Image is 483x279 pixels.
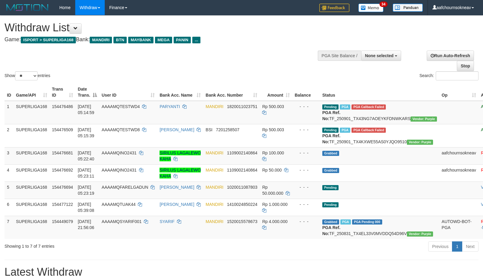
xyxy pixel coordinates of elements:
div: - - - [295,167,317,173]
div: Showing 1 to 7 of 7 entries [5,241,197,249]
a: Stop [457,61,474,71]
span: [DATE] 05:23:19 [78,185,94,196]
td: SUPERLIGA168 [14,181,50,199]
span: AAAAMQINO2431 [102,150,137,155]
span: 154476692 [52,168,73,172]
span: MANDIRI [206,202,223,207]
span: PANIN [174,37,191,43]
div: - - - [295,150,317,156]
h1: Latest Withdraw [5,266,478,278]
b: PGA Ref. No: [322,110,340,121]
td: aafchournsokneav [439,164,478,181]
span: Copy 1109002140864 to clipboard [227,168,257,172]
th: Status [320,84,439,101]
th: Date Trans.: activate to sort column descending [76,84,99,101]
span: MANDIRI [90,37,112,43]
span: AAAAMQTUAK44 [102,202,136,207]
th: ID [5,84,14,101]
span: Grabbed [322,151,339,156]
span: 154476694 [52,185,73,190]
td: aafchournsokneav [439,147,478,164]
span: [DATE] 05:23:11 [78,168,94,178]
span: PGA Pending [352,219,382,225]
span: 154476486 [52,104,73,109]
span: AAAAMQFARELGADUN [102,185,148,190]
span: Pending [322,128,339,133]
span: ISPORT > SUPERLIGA168 [21,37,76,43]
span: Grabbed [322,168,339,173]
span: 154476509 [52,127,73,132]
a: PARYANTI [159,104,180,109]
span: PGA Error [351,128,386,133]
img: Button%20Memo.svg [358,4,384,12]
span: BTN [113,37,127,43]
span: Grabbed [322,219,339,225]
div: - - - [295,201,317,207]
th: Bank Acc. Name: activate to sort column ascending [157,84,203,101]
span: AAAAMQTESTWD4 [102,104,140,109]
span: Rp 500.003 [262,127,284,132]
span: 154476681 [52,150,73,155]
td: SUPERLIGA168 [14,199,50,216]
td: 4 [5,164,14,181]
th: Amount: activate to sort column ascending [260,84,292,101]
span: AAAAMQSYARIF001 [102,219,142,224]
a: SIRILUS LAGALEWO KAHA [159,168,201,178]
a: 1 [452,241,462,252]
h4: Game: Bank: [5,37,316,43]
span: MANDIRI [206,219,223,224]
span: Rp 50.000 [262,168,282,172]
span: AAAAMQTESTWD8 [102,127,140,132]
span: Copy 1820011023751 to clipboard [227,104,257,109]
span: Copy 1410024850224 to clipboard [227,202,257,207]
td: 3 [5,147,14,164]
td: SUPERLIGA168 [14,124,50,147]
th: User ID: activate to sort column ascending [99,84,157,101]
span: [DATE] 05:14:59 [78,104,94,115]
td: 1 [5,101,14,124]
a: [PERSON_NAME] [159,202,194,207]
td: TF_250901_TX4KXWE55AS0YJQO9510 [320,124,439,147]
span: Rp 4.000.000 [262,219,287,224]
span: Copy 1109002140864 to clipboard [227,150,257,155]
span: Pending [322,104,339,110]
span: 154449079 [52,219,73,224]
img: panduan.png [393,4,423,12]
span: Marked by aafmaleo [340,128,350,133]
div: - - - [295,219,317,225]
span: MAYBANK [128,37,153,43]
span: Pending [322,185,339,190]
div: PGA Site Balance / [318,51,361,61]
th: Bank Acc. Number: activate to sort column ascending [203,84,260,101]
div: - - - [295,184,317,190]
span: [DATE] 05:39:08 [78,202,94,213]
span: None selected [365,53,394,58]
span: AAAAMQINO2431 [102,168,137,172]
td: 2 [5,124,14,147]
span: BSI [206,127,212,132]
span: Rp 100.000 [262,150,284,155]
td: TF_250901_TX43NG7AOEYKFDNWKARS [320,101,439,124]
a: Run Auto-Refresh [427,51,474,61]
b: PGA Ref. No: [322,133,340,144]
td: 6 [5,199,14,216]
input: Search: [436,71,478,80]
td: SUPERLIGA168 [14,164,50,181]
td: TF_250831_TX4EL33V0MVDDQ54D96V [320,216,439,239]
th: Game/API: activate to sort column ascending [14,84,50,101]
th: Op: activate to sort column ascending [439,84,478,101]
span: Pending [322,202,339,207]
select: Showentries [15,71,38,80]
span: MANDIRI [206,185,223,190]
span: Rp 50.000.000 [262,185,283,196]
a: SIRILUS LAGALEWO KAHA [159,150,201,161]
span: Marked by aafchoeunmanni [340,219,351,225]
span: Copy 7201258507 to clipboard [216,127,240,132]
th: Balance [292,84,320,101]
span: ... [192,37,200,43]
span: MEGA [155,37,172,43]
td: SUPERLIGA168 [14,147,50,164]
span: [DATE] 05:15:39 [78,127,94,138]
img: MOTION_logo.png [5,3,50,12]
a: [PERSON_NAME] [159,185,194,190]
